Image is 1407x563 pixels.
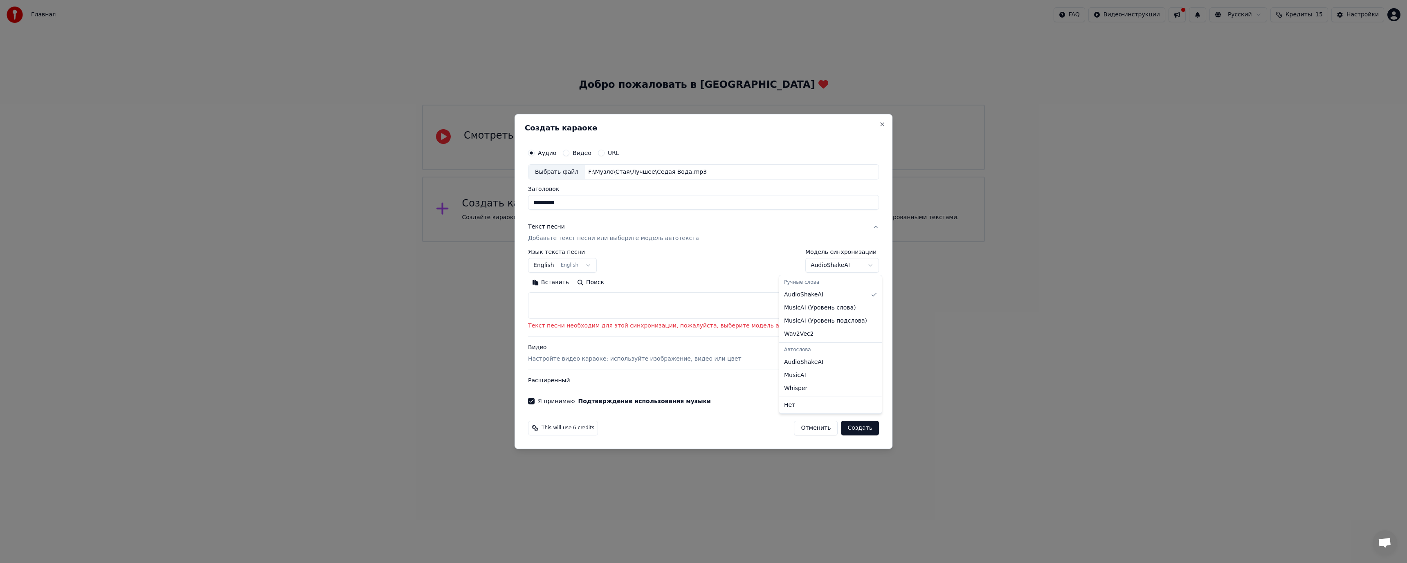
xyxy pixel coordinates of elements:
span: MusicAI ( Уровень слова ) [784,304,856,312]
span: Нет [784,401,795,409]
div: Автослова [781,344,880,356]
span: Wav2Vec2 [784,330,814,338]
span: AudioShakeAI [784,358,823,366]
span: MusicAI [784,371,806,379]
span: AudioShakeAI [784,291,823,299]
div: Ручные слова [781,277,880,288]
span: MusicAI ( Уровень подслова ) [784,317,867,325]
span: Whisper [784,384,807,393]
